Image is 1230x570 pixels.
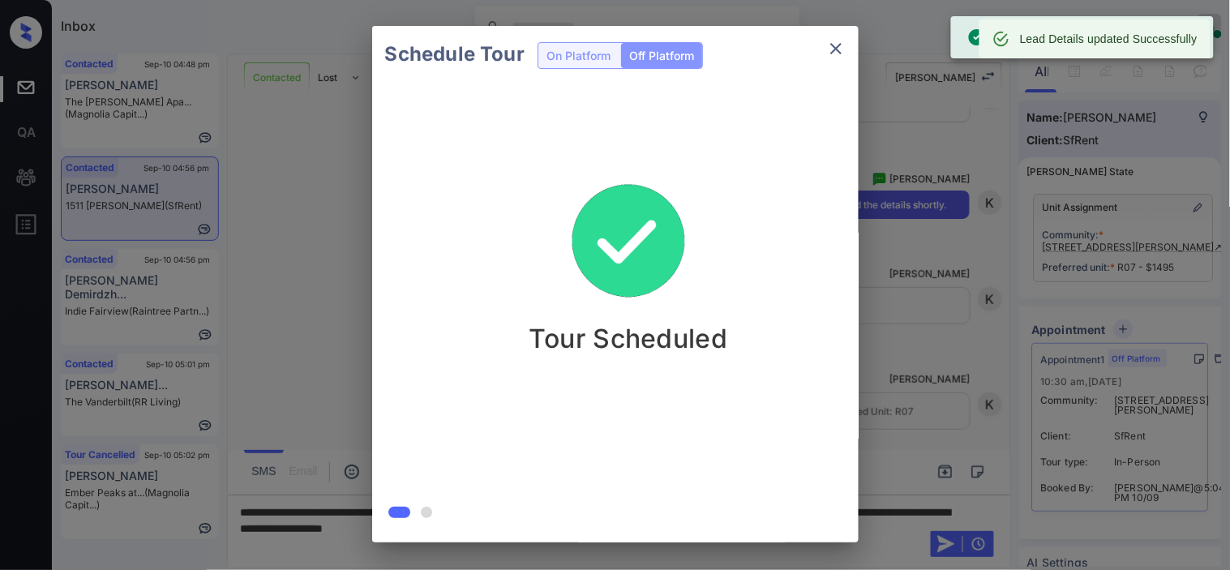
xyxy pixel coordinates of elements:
[372,26,538,83] h2: Schedule Tour
[820,32,852,65] button: close
[1020,24,1198,54] div: Lead Details updated Successfully
[529,323,727,354] p: Tour Scheduled
[547,161,709,323] img: success.888e7dccd4847a8d9502.gif
[967,21,1185,54] div: Off-Platform Tour scheduled successfully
